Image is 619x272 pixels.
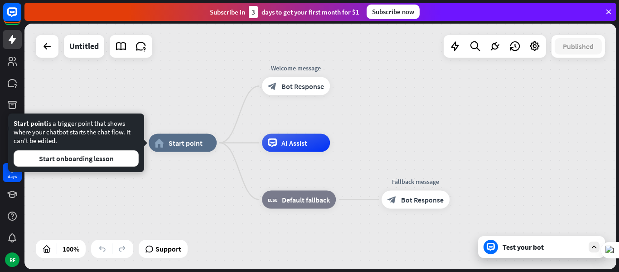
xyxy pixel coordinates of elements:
button: Start onboarding lesson [14,150,139,167]
div: Subscribe now [367,5,420,19]
div: 3 [249,6,258,18]
span: Start point [169,138,203,148]
i: home_2 [155,138,164,148]
button: Open LiveChat chat widget [7,4,34,31]
span: Bot Response [281,82,324,91]
a: 7 days [3,163,22,182]
div: Fallback message [375,177,456,186]
span: AI Assist [281,138,307,148]
i: block_fallback [268,195,277,204]
div: 100% [60,242,82,256]
span: Start point [14,119,47,128]
div: days [8,173,17,180]
button: Published [555,38,602,54]
div: Untitled [69,35,99,58]
div: Subscribe in days to get your first month for $1 [210,6,359,18]
span: Default fallback [282,195,330,204]
span: Support [155,242,181,256]
div: Test your bot [503,242,584,252]
div: RF [5,252,19,267]
div: is a trigger point that shows where your chatbot starts the chat flow. It can't be edited. [14,119,139,167]
span: Bot Response [401,195,444,204]
div: Welcome message [255,64,337,73]
i: block_bot_response [387,195,397,204]
i: block_bot_response [268,82,277,91]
